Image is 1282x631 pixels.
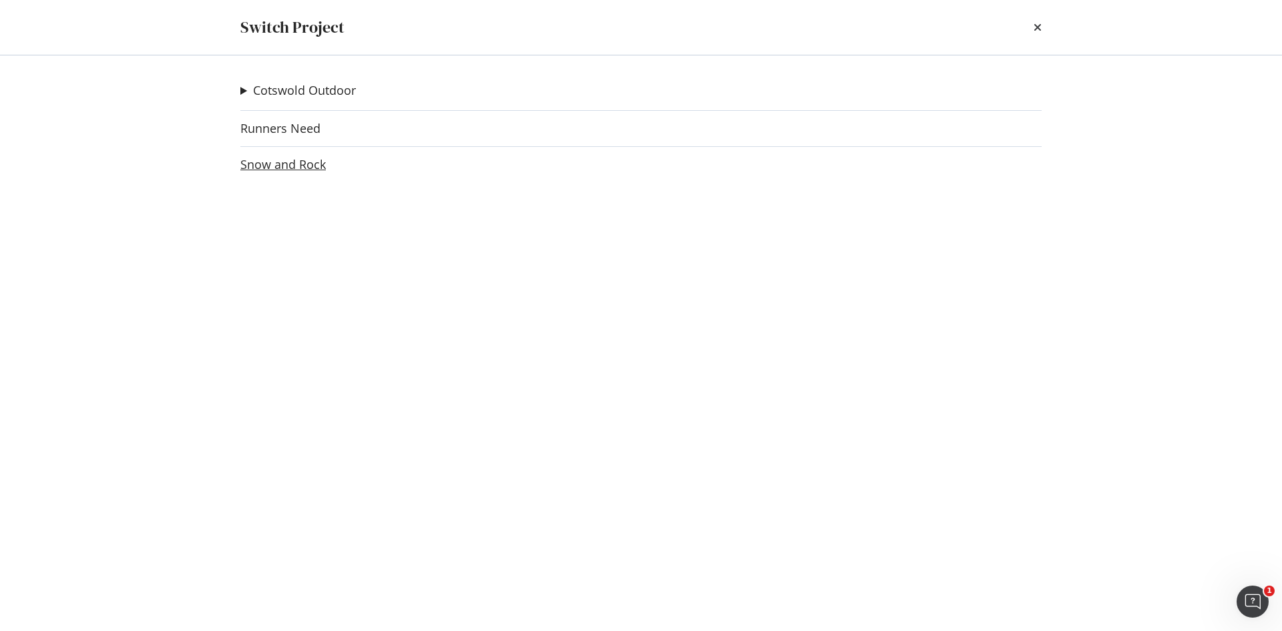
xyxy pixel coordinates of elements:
[1034,16,1042,39] div: times
[240,158,326,172] a: Snow and Rock
[240,122,320,136] a: Runners Need
[1264,586,1275,596] span: 1
[240,16,345,39] div: Switch Project
[240,82,356,99] summary: Cotswold Outdoor
[253,83,356,97] a: Cotswold Outdoor
[1237,586,1269,618] iframe: Intercom live chat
